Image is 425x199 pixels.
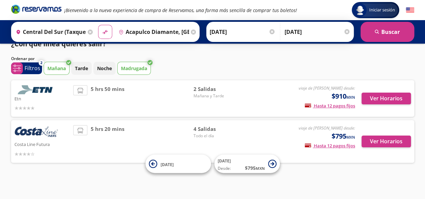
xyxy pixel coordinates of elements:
[346,135,355,140] small: MXN
[210,23,275,40] input: Elegir Fecha
[362,93,411,104] button: Ver Horarios
[11,62,42,74] button: 2Filtros
[305,143,355,149] span: Hasta 12 pagos fijos
[332,91,355,101] span: $910
[256,166,265,171] small: MXN
[75,65,88,72] p: Tarde
[117,62,151,75] button: Madrugada
[218,165,231,171] span: Desde:
[11,4,61,14] i: Brand Logo
[91,125,124,158] span: 5 hrs 20 mins
[116,23,189,40] input: Buscar Destino
[11,56,35,62] p: Ordenar por
[44,62,70,75] button: Mañana
[406,6,414,14] button: English
[40,60,42,66] span: 2
[145,155,211,173] button: [DATE]
[193,85,240,93] span: 2 Salidas
[367,7,398,13] span: Iniciar sesión
[97,65,112,72] p: Noche
[285,23,350,40] input: Opcional
[346,95,355,100] small: MXN
[47,65,66,72] p: Mañana
[332,131,355,141] span: $795
[91,85,124,112] span: 5 hrs 50 mins
[11,4,61,16] a: Brand Logo
[93,62,116,75] button: Noche
[305,103,355,109] span: Hasta 12 pagos fijos
[193,133,240,139] span: Todo el día
[218,158,231,164] span: [DATE]
[11,39,106,49] p: ¿Con qué línea quieres salir?
[193,125,240,133] span: 4 Salidas
[14,94,70,102] p: Etn
[14,140,70,148] p: Costa Line Futura
[14,85,58,94] img: Etn
[25,64,40,72] p: Filtros
[121,65,147,72] p: Madrugada
[360,22,414,42] button: Buscar
[13,23,86,40] input: Buscar Origen
[214,155,280,173] button: [DATE]Desde:$795MXN
[64,7,297,13] em: ¡Bienvenido a la nueva experiencia de compra de Reservamos, una forma más sencilla de comprar tus...
[161,161,174,167] span: [DATE]
[193,93,240,99] span: Mañana y Tarde
[299,85,355,91] em: viaje de [PERSON_NAME] desde:
[299,125,355,131] em: viaje de [PERSON_NAME] desde:
[14,125,58,140] img: Costa Line Futura
[71,62,92,75] button: Tarde
[362,136,411,147] button: Ver Horarios
[245,164,265,171] span: $ 795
